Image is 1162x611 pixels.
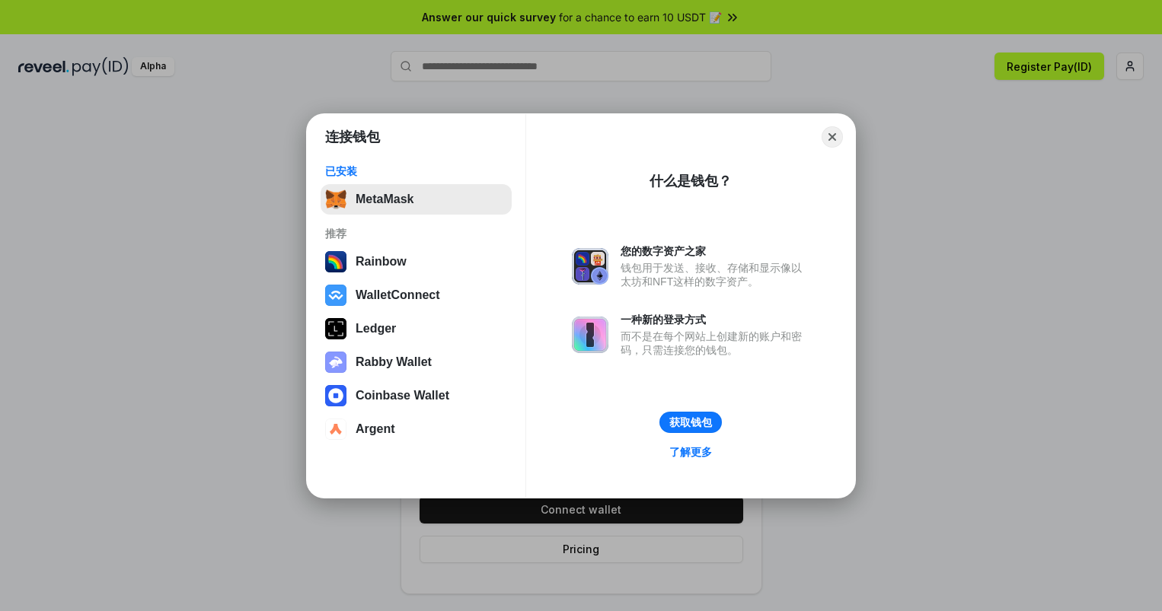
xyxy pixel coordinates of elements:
img: svg+xml,%3Csvg%20xmlns%3D%22http%3A%2F%2Fwww.w3.org%2F2000%2Fsvg%22%20fill%3D%22none%22%20viewBox... [325,352,346,373]
div: 您的数字资产之家 [621,244,809,258]
div: 什么是钱包？ [650,172,732,190]
div: 已安装 [325,164,507,178]
a: 了解更多 [660,442,721,462]
div: 一种新的登录方式 [621,313,809,326]
button: Ledger [321,313,512,344]
button: Coinbase Wallet [321,380,512,411]
button: MetaMask [321,184,512,215]
button: WalletConnect [321,280,512,310]
div: Ledger [356,322,396,336]
div: MetaMask [356,193,413,206]
img: svg+xml,%3Csvg%20width%3D%2228%22%20height%3D%2228%22%20viewBox%3D%220%200%2028%2028%22%20fill%3D... [325,418,346,440]
button: Close [822,126,843,148]
div: Argent [356,422,395,436]
img: svg+xml,%3Csvg%20xmlns%3D%22http%3A%2F%2Fwww.w3.org%2F2000%2Fsvg%22%20fill%3D%22none%22%20viewBox... [572,317,608,353]
button: Rainbow [321,247,512,277]
img: svg+xml,%3Csvg%20fill%3D%22none%22%20height%3D%2233%22%20viewBox%3D%220%200%2035%2033%22%20width%... [325,189,346,210]
div: 钱包用于发送、接收、存储和显示像以太坊和NFT这样的数字资产。 [621,261,809,288]
button: Rabby Wallet [321,347,512,377]
div: 而不是在每个网站上创建新的账户和密码，只需连接您的钱包。 [621,329,809,357]
h1: 连接钱包 [325,128,380,146]
img: svg+xml,%3Csvg%20xmlns%3D%22http%3A%2F%2Fwww.w3.org%2F2000%2Fsvg%22%20fill%3D%22none%22%20viewBox... [572,248,608,285]
div: 获取钱包 [669,415,712,429]
div: 了解更多 [669,445,712,459]
div: 推荐 [325,227,507,240]
div: Coinbase Wallet [356,389,449,403]
img: svg+xml,%3Csvg%20xmlns%3D%22http%3A%2F%2Fwww.w3.org%2F2000%2Fsvg%22%20width%3D%2228%22%20height%3... [325,318,346,339]
img: svg+xml,%3Csvg%20width%3D%2228%22%20height%3D%2228%22%20viewBox%3D%220%200%2028%2028%22%20fill%3D... [325,285,346,306]
img: svg+xml,%3Csvg%20width%3D%2228%22%20height%3D%2228%22%20viewBox%3D%220%200%2028%2028%22%20fill%3D... [325,385,346,406]
div: WalletConnect [356,288,440,302]
button: 获取钱包 [659,412,722,433]
div: Rainbow [356,255,407,269]
img: svg+xml,%3Csvg%20width%3D%22120%22%20height%3D%22120%22%20viewBox%3D%220%200%20120%20120%22%20fil... [325,251,346,272]
div: Rabby Wallet [356,355,432,369]
button: Argent [321,414,512,444]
